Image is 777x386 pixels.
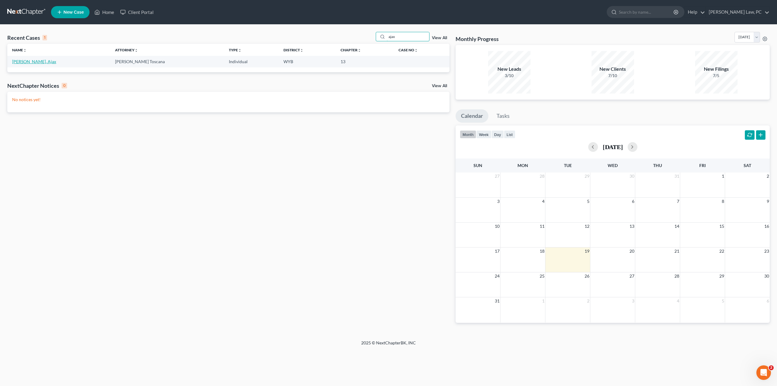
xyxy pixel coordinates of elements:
span: 2 [766,173,770,180]
span: 30 [629,173,635,180]
span: Fri [699,163,706,168]
span: Tue [564,163,572,168]
i: unfold_more [134,49,138,52]
span: 29 [584,173,590,180]
span: 13 [629,223,635,230]
span: 8 [721,198,725,205]
div: New Leads [488,66,531,73]
td: 13 [336,56,394,67]
span: New Case [63,10,84,15]
i: unfold_more [358,49,361,52]
span: 20 [629,248,635,255]
div: 2025 © NextChapterBK, INC [215,340,562,351]
span: 29 [719,272,725,280]
span: 31 [494,297,500,305]
div: 7/5 [695,73,738,79]
div: Recent Cases [7,34,47,41]
span: 9 [766,198,770,205]
a: [PERSON_NAME] Law, PC [706,7,769,18]
a: Nameunfold_more [12,48,27,52]
span: 5 [721,297,725,305]
span: 31 [674,173,680,180]
span: Wed [608,163,618,168]
span: 27 [494,173,500,180]
td: Individual [224,56,279,67]
span: 21 [674,248,680,255]
div: NextChapter Notices [7,82,67,89]
span: 12 [584,223,590,230]
span: Thu [653,163,662,168]
td: WYB [279,56,336,67]
span: 6 [631,198,635,205]
input: Search by name... [387,32,429,41]
span: Mon [517,163,528,168]
span: 14 [674,223,680,230]
p: No notices yet! [12,97,445,103]
span: 23 [764,248,770,255]
button: list [504,130,515,138]
span: 4 [676,297,680,305]
button: month [460,130,476,138]
iframe: Intercom live chat [756,365,771,380]
span: 10 [494,223,500,230]
span: 6 [766,297,770,305]
h2: [DATE] [603,144,623,150]
a: View All [432,36,447,40]
span: 26 [584,272,590,280]
span: 18 [539,248,545,255]
i: unfold_more [414,49,418,52]
span: 2 [586,297,590,305]
span: 30 [764,272,770,280]
span: 7 [676,198,680,205]
span: 15 [719,223,725,230]
button: day [491,130,504,138]
span: 27 [629,272,635,280]
span: 5 [586,198,590,205]
div: 7/10 [592,73,634,79]
span: Sun [473,163,482,168]
i: unfold_more [23,49,27,52]
a: Tasks [491,109,515,123]
div: 0 [62,83,67,88]
span: Sat [744,163,751,168]
a: Calendar [456,109,488,123]
span: 3 [631,297,635,305]
input: Search by name... [619,6,674,18]
span: 28 [674,272,680,280]
span: 25 [539,272,545,280]
span: 3 [497,198,500,205]
div: 1 [42,35,47,40]
a: Client Portal [117,7,157,18]
a: Attorneyunfold_more [115,48,138,52]
button: week [476,130,491,138]
a: Help [685,7,705,18]
div: New Filings [695,66,738,73]
span: 19 [584,248,590,255]
span: 16 [764,223,770,230]
a: Case Nounfold_more [399,48,418,52]
a: Districtunfold_more [283,48,304,52]
a: View All [432,84,447,88]
span: 2 [769,365,774,370]
span: 28 [539,173,545,180]
td: [PERSON_NAME] Toscana [110,56,224,67]
span: 4 [541,198,545,205]
span: 17 [494,248,500,255]
a: [PERSON_NAME], Ajax [12,59,56,64]
a: Typeunfold_more [229,48,242,52]
a: Home [91,7,117,18]
span: 11 [539,223,545,230]
h3: Monthly Progress [456,35,499,43]
span: 1 [721,173,725,180]
span: 22 [719,248,725,255]
div: 3/10 [488,73,531,79]
span: 1 [541,297,545,305]
span: 24 [494,272,500,280]
i: unfold_more [300,49,304,52]
a: Chapterunfold_more [341,48,361,52]
div: New Clients [592,66,634,73]
i: unfold_more [238,49,242,52]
